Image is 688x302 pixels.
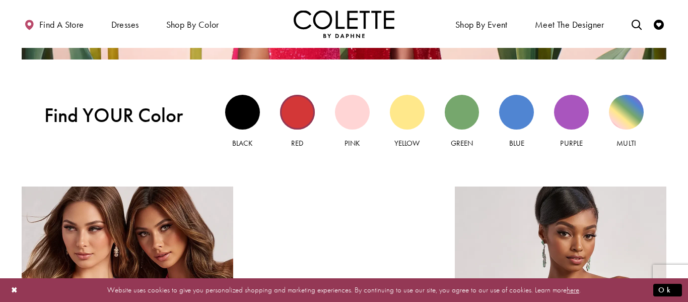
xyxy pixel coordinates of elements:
a: Check Wishlist [651,10,666,38]
button: Close Dialog [6,281,23,299]
a: Multi view Multi [609,95,644,149]
button: Submit Dialog [653,284,682,296]
a: Toggle search [629,10,644,38]
span: Dresses [109,10,142,38]
a: Yellow view Yellow [390,95,425,149]
span: Pink [345,138,360,148]
img: Colette by Daphne [294,10,394,38]
div: Purple view [554,95,589,130]
span: Shop by color [166,20,219,30]
span: Shop By Event [455,20,508,30]
div: Green view [445,95,479,130]
span: Red [291,138,303,148]
div: Yellow view [390,95,425,130]
div: Blue view [499,95,534,130]
a: Black view Black [225,95,260,149]
span: Blue [509,138,524,148]
a: Visit Home Page [294,10,394,38]
a: Pink view Pink [335,95,370,149]
a: Red view Red [280,95,315,149]
a: Find a store [22,10,86,38]
span: Dresses [111,20,139,30]
span: Find a store [39,20,84,30]
span: Yellow [394,138,420,148]
span: Shop By Event [453,10,510,38]
a: Meet the designer [532,10,607,38]
span: Meet the designer [535,20,604,30]
div: Pink view [335,95,370,130]
span: Green [451,138,473,148]
a: Blue view Blue [499,95,534,149]
span: Black [232,138,253,148]
span: Purple [560,138,582,148]
div: Black view [225,95,260,130]
a: here [567,285,579,295]
span: Multi [616,138,636,148]
a: Green view Green [445,95,479,149]
span: Shop by color [164,10,222,38]
div: Multi view [609,95,644,130]
div: Red view [280,95,315,130]
p: Website uses cookies to give you personalized shopping and marketing experiences. By continuing t... [73,283,615,297]
span: Find YOUR Color [44,104,202,127]
a: Purple view Purple [554,95,589,149]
